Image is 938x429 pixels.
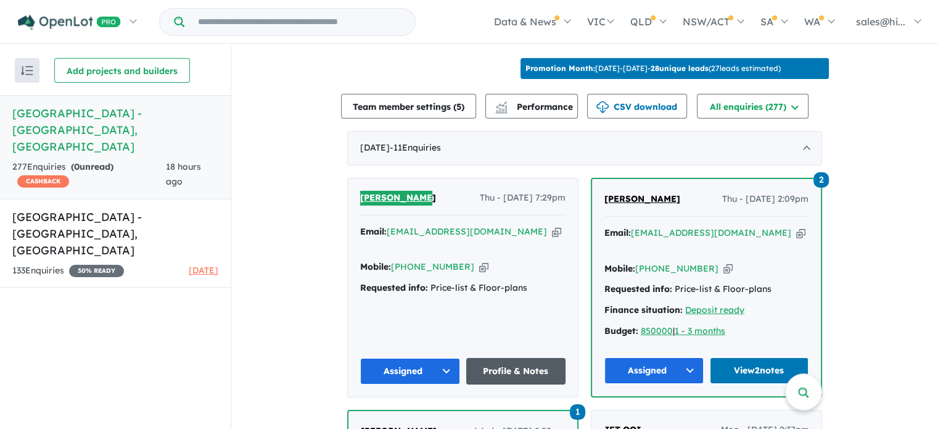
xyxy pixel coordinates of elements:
span: Thu - [DATE] 2:09pm [722,192,808,207]
img: line-chart.svg [496,101,507,108]
strong: Finance situation: [604,304,683,315]
strong: Email: [360,226,387,237]
span: 18 hours ago [166,161,201,187]
a: [EMAIL_ADDRESS][DOMAIN_NAME] [631,227,791,238]
div: [DATE] [347,131,822,165]
span: Performance [497,101,573,112]
span: CASHBACK [17,175,69,188]
span: [DATE] [189,265,218,276]
a: [PERSON_NAME] [360,191,436,206]
a: View2notes [710,357,809,384]
button: Copy [723,262,733,275]
a: 1 - 3 months [675,325,725,336]
a: 850000 [641,325,673,336]
span: 2 [813,172,829,188]
b: 28 unique leads [651,64,709,73]
span: - 11 Enquir ies [390,142,441,153]
a: [PHONE_NUMBER] [635,263,718,274]
a: Deposit ready [685,304,744,315]
input: Try estate name, suburb, builder or developer [187,9,413,35]
span: sales@hi... [856,15,905,28]
div: 277 Enquir ies [12,160,166,190]
strong: Requested info: [604,283,672,294]
span: 30 % READY [69,265,124,277]
div: 133 Enquir ies [12,264,124,278]
div: Price-list & Floor-plans [604,282,808,297]
img: Openlot PRO Logo White [18,15,121,30]
img: download icon [596,101,609,114]
button: Team member settings (5) [341,94,476,119]
button: Copy [552,225,561,238]
img: sort.svg [21,66,33,75]
p: [DATE] - [DATE] - ( 27 leads estimated) [525,63,781,74]
span: 5 [456,101,461,112]
span: [PERSON_NAME] [360,192,436,203]
button: All enquiries (277) [697,94,808,119]
div: | [604,324,808,339]
img: bar-chart.svg [495,106,508,114]
span: Thu - [DATE] 7:29pm [480,191,566,206]
a: [EMAIL_ADDRESS][DOMAIN_NAME] [387,226,547,237]
b: Promotion Month: [525,64,595,73]
strong: Mobile: [604,263,635,274]
a: [PHONE_NUMBER] [391,261,474,272]
a: 1 [570,403,585,420]
strong: Mobile: [360,261,391,272]
strong: Budget: [604,325,638,336]
strong: Requested info: [360,282,428,293]
h5: [GEOGRAPHIC_DATA] - [GEOGRAPHIC_DATA] , [GEOGRAPHIC_DATA] [12,209,218,259]
div: Price-list & Floor-plans [360,281,566,296]
span: 1 [570,404,585,420]
a: 2 [813,171,829,188]
button: CSV download [587,94,687,119]
strong: ( unread) [71,161,113,172]
span: [PERSON_NAME] [604,193,680,204]
button: Performance [485,94,578,119]
a: Profile & Notes [466,358,566,385]
button: Assigned [360,358,460,385]
h5: [GEOGRAPHIC_DATA] - [GEOGRAPHIC_DATA] , [GEOGRAPHIC_DATA] [12,105,218,155]
strong: Email: [604,227,631,238]
button: Copy [796,227,805,239]
button: Assigned [604,357,704,384]
span: 0 [74,161,80,172]
a: [PERSON_NAME] [604,192,680,207]
button: Add projects and builders [54,58,190,83]
button: Copy [479,260,488,273]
